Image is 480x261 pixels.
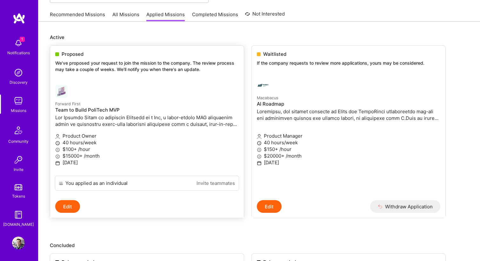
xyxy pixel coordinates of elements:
i: icon Applicant [55,134,60,139]
p: If the company requests to review more applications, yours may be considered. [257,60,440,66]
p: $100+ /hour [55,146,239,153]
img: bell [12,37,25,49]
span: Proposed [62,51,83,57]
img: guide book [12,208,25,221]
small: Macabacus [257,95,278,100]
p: $15000+ /month [55,153,239,159]
div: Tokens [12,193,25,199]
div: [DOMAIN_NAME] [3,221,34,228]
div: You applied as an individual [65,180,128,186]
button: Edit [55,200,80,213]
i: icon Calendar [257,161,262,166]
p: Concluded [50,242,469,249]
div: Invite [14,166,23,173]
a: Invite teammates [197,180,235,186]
div: Community [8,138,29,145]
button: Withdraw Application [370,200,440,213]
h4: AI Roadmap [257,101,440,107]
p: $150+ /hour [257,146,440,153]
a: Applied Missions [146,11,185,22]
a: Forward First company logoForward FirstTeam to Build PoliTech MVPLor Ipsumdo Sitam co adipiscin E... [50,80,244,176]
img: Macabacus company logo [257,79,270,92]
p: [DATE] [257,159,440,166]
p: We've proposed your request to join the mission to the company. The review process may take a cou... [55,60,239,72]
img: tokens [15,184,22,190]
p: Product Owner [55,133,239,139]
p: [DATE] [55,159,239,166]
img: logo [13,13,25,24]
a: Completed Missions [192,11,238,22]
p: 40 hours/week [55,139,239,146]
img: teamwork [12,95,25,107]
p: Product Manager [257,133,440,139]
div: Discovery [10,79,28,86]
a: Not Interested [245,10,285,22]
i: icon MoneyGray [55,147,60,152]
i: icon Applicant [257,134,262,139]
img: discovery [12,66,25,79]
img: Forward First company logo [55,85,68,98]
i: icon Calendar [55,161,60,166]
p: 40 hours/week [257,139,440,146]
p: Loremipsu, dol sitamet consecte ad Elits doe TempoRinci utlaboreetdo mag-ali eni adminimven quisn... [257,108,440,121]
div: Missions [11,107,26,114]
p: Active [50,34,469,41]
h4: Team to Build PoliTech MVP [55,107,239,113]
button: Edit [257,200,282,213]
span: Waitlisted [263,51,286,57]
i: icon Clock [55,141,60,146]
p: $20000+ /month [257,153,440,159]
span: 1 [20,37,25,42]
p: Lor Ipsumdo Sitam co adipiscin Elitsedd ei t Inc, u labor-etdolo MAG aliquaenim admin ve quisnost... [55,114,239,127]
i: icon MoneyGray [257,154,262,159]
small: Forward First [55,101,81,106]
a: User Avatar [10,237,26,249]
a: Macabacus company logoMacabacusAI RoadmapLoremipsu, dol sitamet consecte ad Elits doe TempoRinci ... [252,74,445,200]
i: icon MoneyGray [55,154,60,159]
img: Community [11,123,26,138]
a: All Missions [112,11,139,22]
i: icon Clock [257,141,262,146]
div: Notifications [7,49,30,56]
img: Invite [12,153,25,166]
img: User Avatar [12,237,25,249]
i: icon MoneyGray [257,147,262,152]
a: Recommended Missions [50,11,105,22]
